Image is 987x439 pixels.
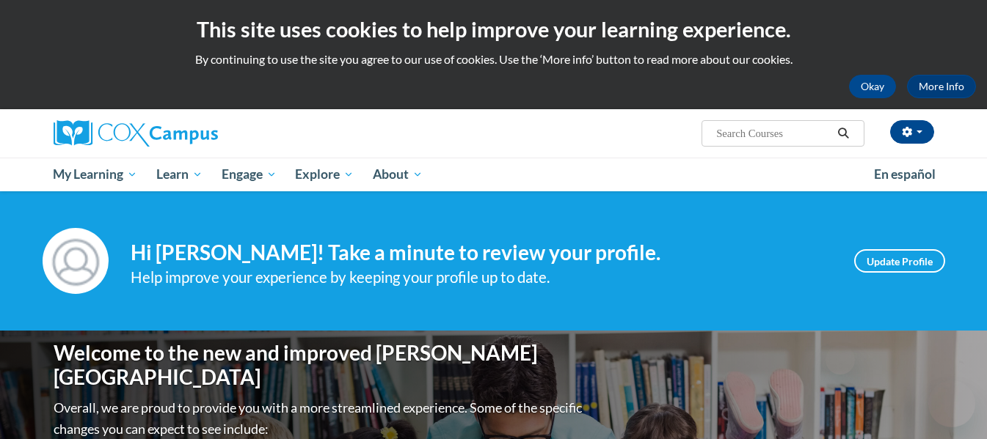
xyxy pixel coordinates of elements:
a: My Learning [44,158,147,191]
h2: This site uses cookies to help improve your learning experience. [11,15,976,44]
span: En español [874,166,936,182]
button: Okay [849,75,896,98]
img: Cox Campus [54,120,218,147]
a: Explore [285,158,363,191]
span: Engage [222,166,277,183]
h4: Hi [PERSON_NAME]! Take a minute to review your profile. [131,240,832,265]
img: Profile Image [43,228,109,294]
iframe: Button to launch messaging window [928,380,975,427]
span: My Learning [53,166,137,183]
a: Learn [147,158,212,191]
div: Help improve your experience by keeping your profile up to date. [131,265,832,289]
a: Cox Campus [54,120,332,147]
a: Update Profile [854,249,945,273]
span: About [373,166,423,183]
iframe: Close message [826,345,855,375]
a: About [363,158,432,191]
span: Explore [295,166,354,183]
input: Search Courses [715,125,832,142]
p: By continuing to use the site you agree to our use of cookies. Use the ‘More info’ button to read... [11,51,976,67]
a: En español [864,159,945,190]
a: Engage [212,158,286,191]
button: Account Settings [890,120,934,144]
h1: Welcome to the new and improved [PERSON_NAME][GEOGRAPHIC_DATA] [54,341,586,390]
a: More Info [907,75,976,98]
i:  [837,128,850,139]
button: Search [832,125,854,142]
div: Main menu [32,158,956,191]
span: Learn [156,166,203,183]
